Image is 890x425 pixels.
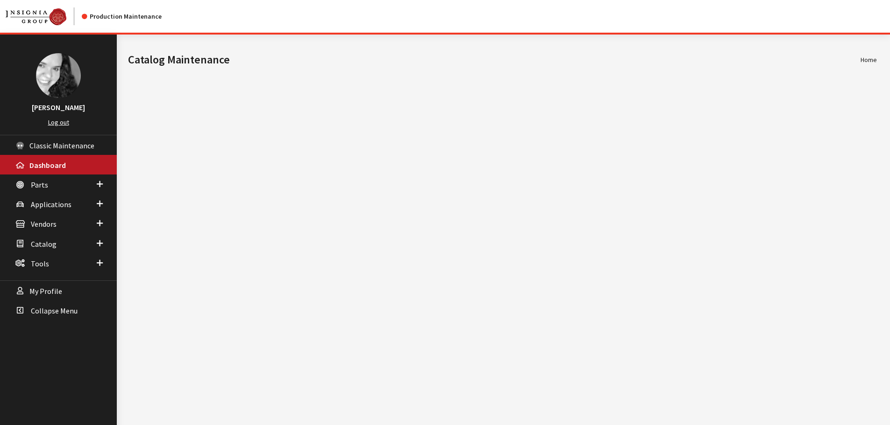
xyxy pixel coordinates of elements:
[31,200,71,209] span: Applications
[31,306,78,315] span: Collapse Menu
[31,239,57,249] span: Catalog
[31,180,48,189] span: Parts
[48,118,69,126] a: Log out
[82,12,162,21] div: Production Maintenance
[29,160,66,170] span: Dashboard
[31,220,57,229] span: Vendors
[29,141,94,150] span: Classic Maintenance
[861,55,877,65] li: Home
[6,8,66,25] img: Catalog Maintenance
[9,102,107,113] h3: [PERSON_NAME]
[31,259,49,268] span: Tools
[36,53,81,98] img: Khrystal Dorton
[6,7,82,25] a: Insignia Group logo
[128,51,861,68] h1: Catalog Maintenance
[29,286,62,296] span: My Profile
